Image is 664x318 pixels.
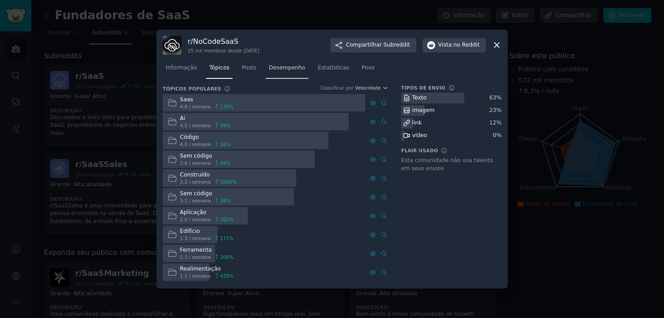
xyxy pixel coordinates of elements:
[220,198,230,204] span: %
[180,246,234,254] div: Ferramenta
[239,61,259,79] a: Posts
[220,122,230,129] span: %
[180,216,211,223] span: 2.0 / semana
[401,157,501,172] div: Esta comunidade não usa talento em seus envios
[220,103,233,110] span: %
[180,209,234,217] div: Aplicação
[180,265,234,273] div: Realimentação
[163,61,200,79] a: Informação
[220,160,230,166] span: %
[163,86,221,92] h3: Tópicos populares
[180,152,231,160] div: Sem código
[220,123,226,128] font: 49
[206,61,233,79] a: Tópicos
[412,119,422,127] div: link
[423,38,486,52] button: Vistano Reddit
[355,85,380,91] span: Velocidade
[318,64,349,72] span: Estatísticas
[269,64,305,72] span: Desempenho
[163,36,181,55] img: Sem códigoSaaS
[180,96,234,104] div: Saas
[180,198,211,204] span: 3.1 / semana
[220,141,230,147] span: %
[180,103,211,110] span: 4.8 / semana
[358,61,378,79] a: Povo
[220,198,226,203] font: 36
[220,179,232,185] font: 1000
[489,120,496,126] font: 12
[453,41,479,49] span: no Reddit
[220,236,229,241] font: 171
[180,190,231,198] div: Sem código
[412,107,435,115] div: imagem
[188,47,259,54] div: 25 mil membros desde [DATE]
[383,41,410,49] span: Subreddit
[180,122,211,129] span: 4,5 / semana
[489,107,496,113] font: 23
[220,217,229,222] font: 262
[209,64,229,72] span: Tópicos
[489,119,501,127] div: %
[489,107,501,115] div: %
[330,38,416,52] button: CompartilharSubreddit
[180,273,211,279] span: 1.1 / semana
[180,179,211,185] span: 3.2 / semana
[266,61,308,79] a: Desempenho
[242,64,256,72] span: Posts
[220,142,226,147] font: 50
[362,64,375,72] span: Povo
[401,147,438,154] h3: Flair Usado
[180,228,234,236] div: Edifício
[166,64,197,72] span: Informação
[180,171,237,179] div: Construído
[489,94,501,102] div: %
[315,61,352,79] a: Estatísticas
[220,273,233,279] span: %
[220,179,237,185] span: %
[220,254,233,260] span: %
[180,115,231,123] div: Ai
[412,132,427,140] div: vídeo
[320,85,353,91] div: Classificar por
[220,160,226,166] font: 68
[401,85,445,91] h3: Tipos de envio
[180,254,211,260] span: 1.3 / semana
[489,95,496,101] font: 63
[180,235,211,241] span: 1.3 / semana
[355,85,388,91] button: Velocidade
[493,132,496,138] font: 0
[220,216,233,223] span: %
[180,141,211,147] span: 4.0 / semana
[438,41,452,49] font: Vista
[220,104,229,109] font: 138
[188,37,259,46] h3: r/ NoCodeSaaS
[493,132,501,140] div: %
[220,254,229,260] font: 200
[346,41,382,49] font: Compartilhar
[180,133,231,142] div: Código
[180,160,211,166] span: 3.6 / semana
[412,94,427,102] div: Texto
[220,273,229,279] font: 433
[220,235,233,241] span: %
